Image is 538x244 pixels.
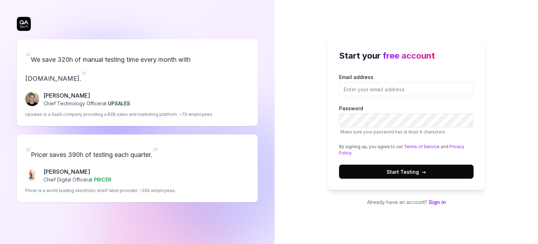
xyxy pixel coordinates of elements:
p: Pricer is a world leading electronic shelf label provider. ~200 employees. [25,187,176,194]
span: → [422,168,426,176]
img: Fredrik Seidl [25,92,39,106]
span: “ [25,50,31,65]
img: Chris Chalkitis [25,168,39,182]
span: “ [25,145,31,160]
a: Sign in [429,199,446,205]
span: PRICER [94,177,111,183]
label: Email address [339,73,474,96]
p: Chief Digital Officer at [43,176,111,183]
p: [PERSON_NAME] [43,167,111,176]
a: Terms of Service [404,144,440,149]
span: ” [81,68,87,84]
p: Pricer saves 390h of testing each quarter. [25,143,249,162]
a: “Pricer saves 390h of testing each quarter.”Chris Chalkitis[PERSON_NAME]Chief Digital Officerat P... [17,134,258,202]
label: Password [339,105,474,135]
div: By signing up, you agree to our and [339,144,474,156]
span: Make sure your password has at least 6 characters [340,129,445,134]
a: “We save 320h of manual testing time every month with [DOMAIN_NAME].”Fredrik Seidl[PERSON_NAME]Ch... [17,39,258,126]
input: PasswordMake sure your password has at least 6 characters [339,113,474,127]
p: Chief Technology Officer at [43,100,130,107]
input: Email address [339,82,474,96]
span: free account [383,51,435,61]
h2: Start your [339,50,474,62]
span: UPSALES [108,100,130,106]
span: ” [152,145,158,160]
span: Start Testing [387,168,426,176]
p: [PERSON_NAME] [43,91,130,100]
button: Start Testing→ [339,165,474,179]
p: Already have an account? [328,198,485,206]
p: We save 320h of manual testing time every month with [DOMAIN_NAME]. [25,48,249,86]
p: Upsales is a SaaS company providing a B2B sales and marketing platform. ~70 employees. [25,111,213,118]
